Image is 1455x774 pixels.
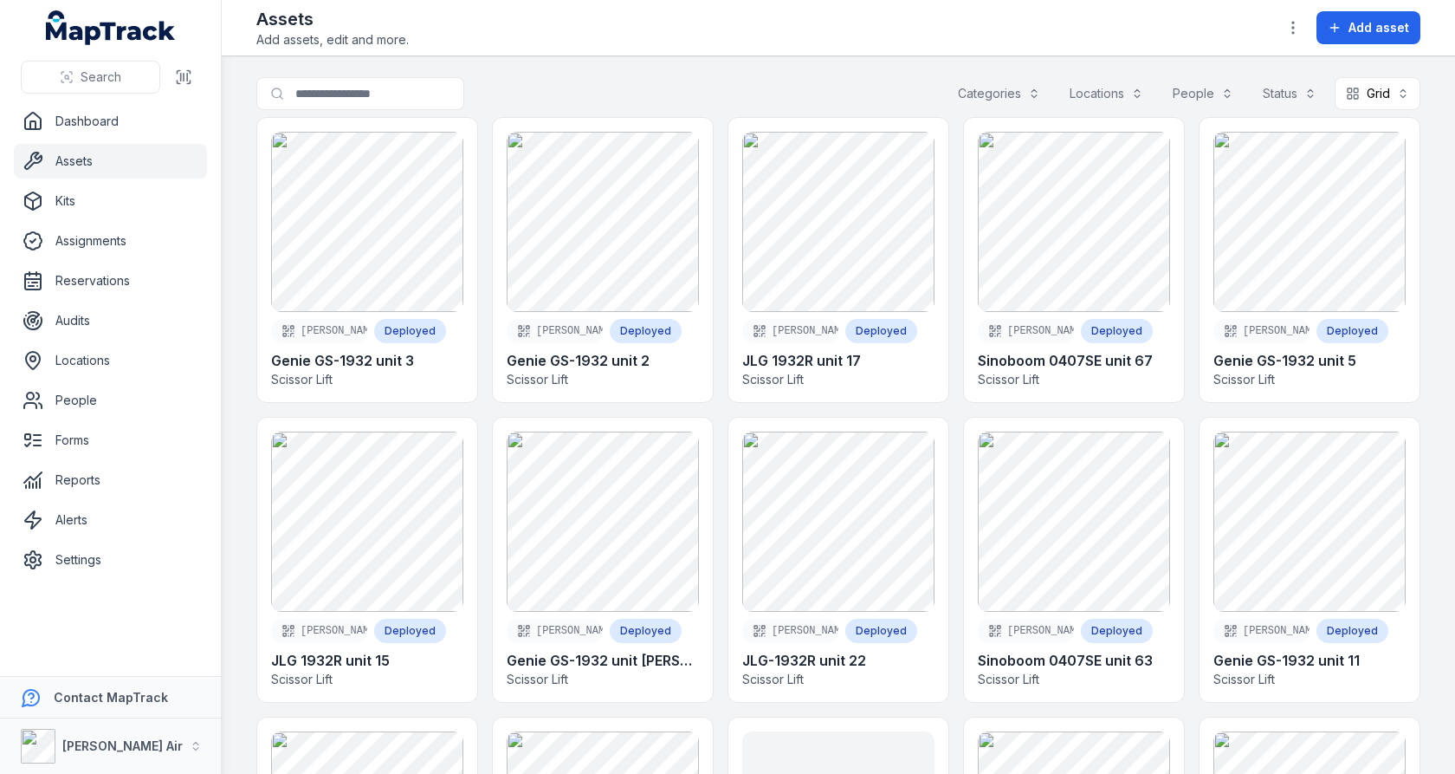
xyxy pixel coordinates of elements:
[21,61,160,94] button: Search
[947,77,1051,110] button: Categories
[1161,77,1245,110] button: People
[14,184,207,218] a: Kits
[14,224,207,258] a: Assignments
[14,343,207,378] a: Locations
[14,423,207,458] a: Forms
[14,104,207,139] a: Dashboard
[46,10,176,45] a: MapTrack
[14,303,207,338] a: Audits
[14,503,207,537] a: Alerts
[1335,77,1420,110] button: Grid
[1316,11,1420,44] button: Add asset
[14,144,207,179] a: Assets
[14,383,207,418] a: People
[256,7,409,31] h2: Assets
[14,463,207,498] a: Reports
[1251,77,1328,110] button: Status
[14,543,207,577] a: Settings
[1348,19,1409,36] span: Add asset
[1058,77,1154,110] button: Locations
[81,68,121,86] span: Search
[62,738,183,753] strong: [PERSON_NAME] Air
[256,31,409,49] span: Add assets, edit and more.
[14,263,207,298] a: Reservations
[54,690,168,705] strong: Contact MapTrack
